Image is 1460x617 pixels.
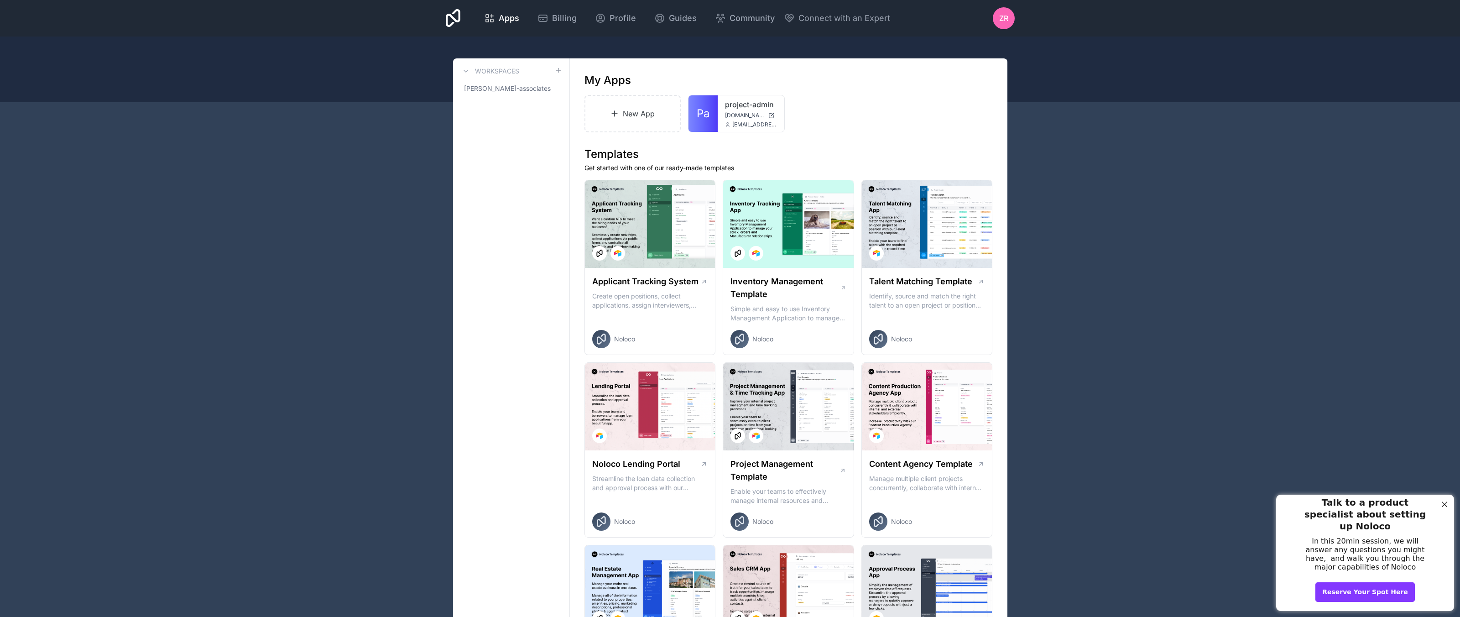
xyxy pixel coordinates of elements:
a: Profile [588,8,643,28]
h1: Applicant Tracking System [592,275,699,288]
a: [PERSON_NAME]-associates [460,80,562,97]
button: Connect with an Expert [784,12,890,25]
a: [DOMAIN_NAME] [725,112,777,119]
span: Connect with an Expert [798,12,890,25]
h1: Project Management Template [730,458,839,483]
span: Guides [669,12,697,25]
span: ZR [999,13,1008,24]
a: New App [584,95,681,132]
h3: Workspaces [475,67,519,76]
img: Airtable Logo [614,250,621,257]
span: Community [730,12,775,25]
span: [PERSON_NAME]-associates [464,84,551,93]
span: Noloco [614,517,635,526]
p: Identify, source and match the right talent to an open project or position with our Talent Matchi... [869,292,985,310]
img: Airtable Logo [752,250,760,257]
span: Noloco [891,335,912,344]
h1: My Apps [584,73,631,88]
a: Pa [688,95,718,132]
span: Noloco [752,517,773,526]
h1: Talent Matching Template [869,275,972,288]
h1: Templates [584,147,993,162]
img: Airtable Logo [873,250,880,257]
span: Noloco [891,517,912,526]
p: Streamline the loan data collection and approval process with our Lending Portal template. [592,474,708,492]
iframe: Slideout [1271,488,1460,617]
p: Create open positions, collect applications, assign interviewers, centralise candidate feedback a... [592,292,708,310]
span: Profile [610,12,636,25]
img: Airtable Logo [873,432,880,439]
a: Apps [477,8,527,28]
span: Noloco [752,335,773,344]
span: Pa [697,106,709,121]
a: Workspaces [460,66,519,77]
img: Airtable Logo [752,432,760,439]
img: Airtable Logo [596,432,603,439]
a: project-admin [725,99,777,110]
span: Billing [552,12,577,25]
span: Noloco [614,335,635,344]
h1: Noloco Lending Portal [592,458,680,471]
p: Manage multiple client projects concurrently, collaborate with internal and external stakeholders... [869,474,985,492]
p: Enable your teams to effectively manage internal resources and execute client projects on time. [730,487,846,505]
a: Guides [647,8,704,28]
span: Apps [499,12,519,25]
p: Simple and easy to use Inventory Management Application to manage your stock, orders and Manufact... [730,304,846,323]
a: Community [708,8,782,28]
h1: Content Agency Template [869,458,973,471]
p: Get started with one of our ready-made templates [584,163,993,173]
span: [DOMAIN_NAME] [725,112,764,119]
h1: Inventory Management Template [730,275,840,301]
a: Billing [530,8,584,28]
span: [EMAIL_ADDRESS][DOMAIN_NAME] [732,121,777,128]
